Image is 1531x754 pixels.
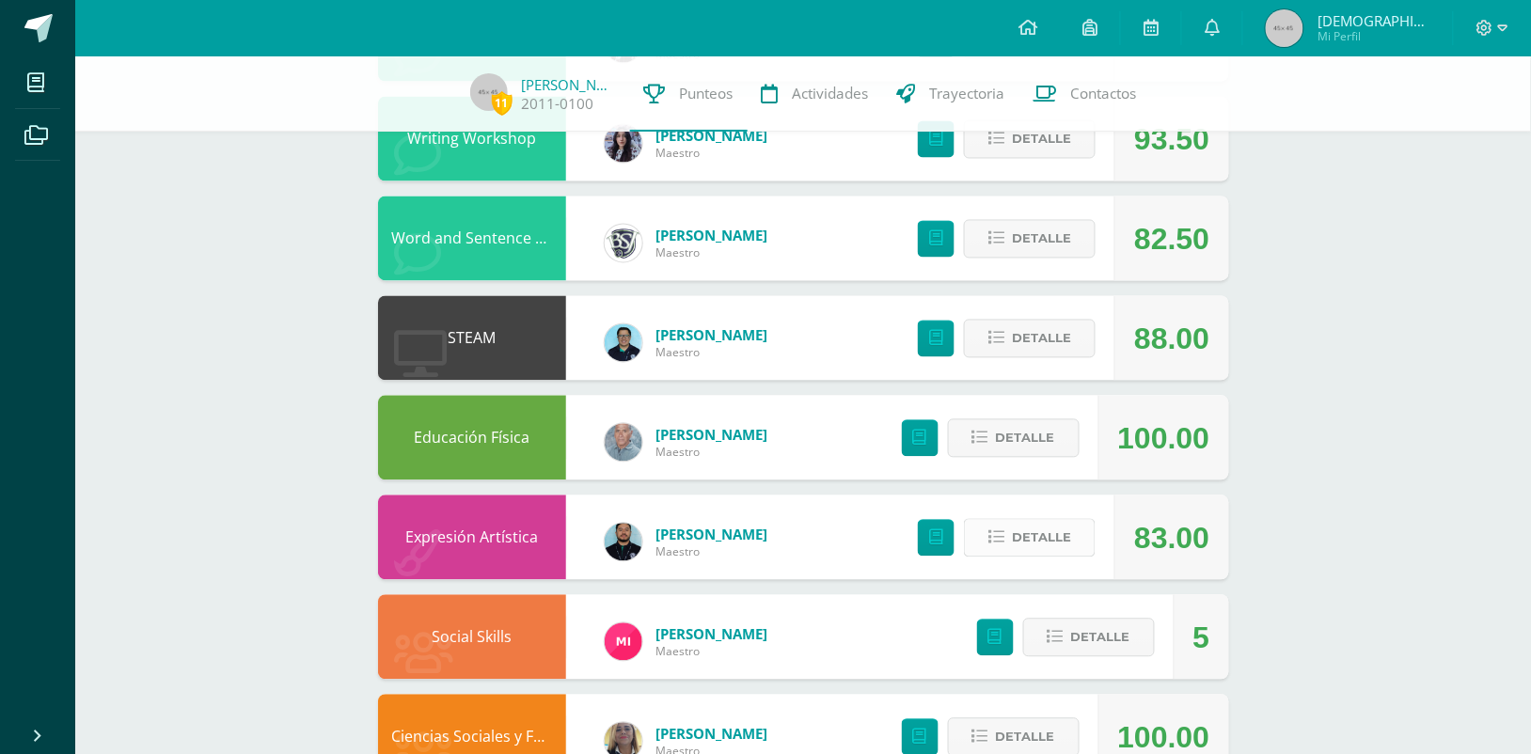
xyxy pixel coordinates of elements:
div: Social Skills [378,595,566,680]
span: Maestro [656,245,768,261]
img: 45x45 [470,73,508,111]
span: Contactos [1071,84,1137,103]
div: 5 [1193,596,1210,681]
span: Actividades [793,84,869,103]
div: Writing Workshop [378,97,566,181]
a: Actividades [748,56,883,132]
div: Educación Física [378,396,566,480]
span: 11 [492,91,513,115]
img: 9f25a704c7e525b5c9fe1d8c113699e7.png [605,524,642,561]
img: 4256d6e89954888fb00e40decb141709.png [605,424,642,462]
span: Maestro [656,345,768,361]
img: c00ed30f81870df01a0e4b2e5e7fa781.png [605,125,642,163]
a: [PERSON_NAME] [656,625,768,644]
a: Contactos [1019,56,1151,132]
div: 100.00 [1118,397,1210,481]
span: Detalle [996,421,1055,456]
div: 88.00 [1134,297,1209,382]
img: 63ef49b70f225fbda378142858fbe819.png [605,623,642,661]
div: STEAM [378,296,566,381]
span: Detalle [1012,521,1071,556]
a: 2011-0100 [522,94,594,114]
button: Detalle [948,419,1080,458]
a: Trayectoria [883,56,1019,132]
img: cf0f0e80ae19a2adee6cb261b32f5f36.png [605,225,642,262]
a: Punteos [630,56,748,132]
span: Detalle [1012,222,1071,257]
button: Detalle [964,120,1096,159]
div: 93.50 [1134,98,1209,182]
span: Maestro [656,445,768,461]
span: Punteos [680,84,734,103]
span: Maestro [656,146,768,162]
a: [PERSON_NAME] [656,725,768,744]
img: fa03fa54efefe9aebc5e29dfc8df658e.png [605,324,642,362]
a: [PERSON_NAME] [656,326,768,345]
img: 45x45 [1266,9,1303,47]
a: [PERSON_NAME] [522,75,616,94]
div: 83.00 [1134,496,1209,581]
div: 82.50 [1134,197,1209,282]
a: [PERSON_NAME] [656,426,768,445]
button: Detalle [964,519,1096,558]
span: Detalle [1071,620,1130,655]
span: [DEMOGRAPHIC_DATA][PERSON_NAME] [1318,11,1430,30]
button: Detalle [964,320,1096,358]
a: [PERSON_NAME] [656,227,768,245]
span: Mi Perfil [1318,28,1430,44]
span: Detalle [1012,122,1071,157]
button: Detalle [964,220,1096,259]
a: [PERSON_NAME] [656,526,768,544]
span: Detalle [1012,322,1071,356]
span: Trayectoria [930,84,1005,103]
span: Maestro [656,644,768,660]
span: Maestro [656,544,768,560]
a: [PERSON_NAME] [656,127,768,146]
button: Detalle [1023,619,1155,657]
div: Expresión Artística [378,495,566,580]
div: Word and Sentence Study [378,196,566,281]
